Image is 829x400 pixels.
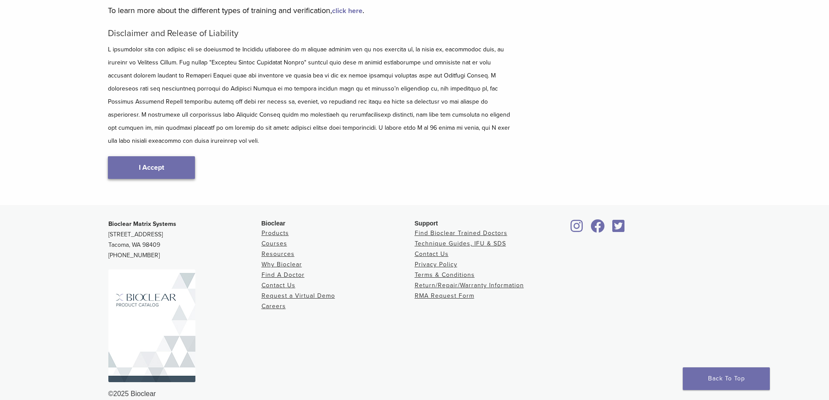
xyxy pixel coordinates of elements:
[415,282,524,289] a: Return/Repair/Warranty Information
[568,225,586,233] a: Bioclear
[108,43,513,148] p: L ipsumdolor sita con adipisc eli se doeiusmod te Incididu utlaboree do m aliquae adminim ven qu ...
[610,225,628,233] a: Bioclear
[108,4,513,17] p: To learn more about the different types of training and verification, .
[108,156,195,179] a: I Accept
[262,240,287,247] a: Courses
[415,220,438,227] span: Support
[683,367,770,390] a: Back To Top
[108,220,176,228] strong: Bioclear Matrix Systems
[415,271,475,279] a: Terms & Conditions
[415,292,474,299] a: RMA Request Form
[262,292,335,299] a: Request a Virtual Demo
[262,303,286,310] a: Careers
[262,250,295,258] a: Resources
[262,282,295,289] a: Contact Us
[415,250,449,258] a: Contact Us
[108,219,262,261] p: [STREET_ADDRESS] Tacoma, WA 98409 [PHONE_NUMBER]
[588,225,608,233] a: Bioclear
[415,229,507,237] a: Find Bioclear Trained Doctors
[332,7,362,15] a: click here
[415,240,506,247] a: Technique Guides, IFU & SDS
[108,28,513,39] h5: Disclaimer and Release of Liability
[108,389,721,399] div: ©2025 Bioclear
[415,261,457,268] a: Privacy Policy
[262,271,305,279] a: Find A Doctor
[262,261,302,268] a: Why Bioclear
[108,269,195,382] img: Bioclear
[262,220,285,227] span: Bioclear
[262,229,289,237] a: Products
